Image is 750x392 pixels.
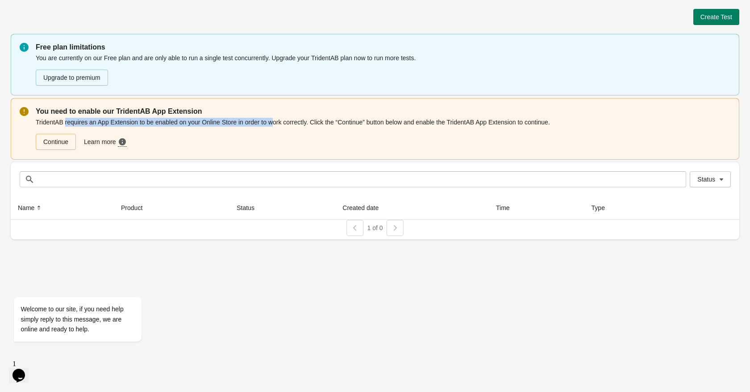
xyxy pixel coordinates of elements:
[9,356,37,383] iframe: chat widget
[84,137,118,147] span: Learn more
[367,224,383,231] span: 1 of 0
[492,200,522,216] button: Time
[80,134,132,150] a: Learn more
[36,42,730,53] p: Free plan limitations
[697,176,715,183] span: Status
[36,53,730,87] div: You are currently on our Free plan and are only able to run a single test concurrently. Upgrade y...
[117,200,155,216] button: Product
[14,200,47,216] button: Name
[693,9,739,25] button: Create Test
[588,200,617,216] button: Type
[36,106,730,117] p: You need to enable our TridentAB App Extension
[700,13,732,21] span: Create Test
[36,117,730,151] div: TridentAB requires an App Extension to be enabled on your Online Store in order to work correctly...
[690,171,731,187] button: Status
[9,216,170,352] iframe: chat widget
[233,200,267,216] button: Status
[36,134,76,150] a: Continue
[36,70,108,86] button: Upgrade to premium
[339,200,391,216] button: Created date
